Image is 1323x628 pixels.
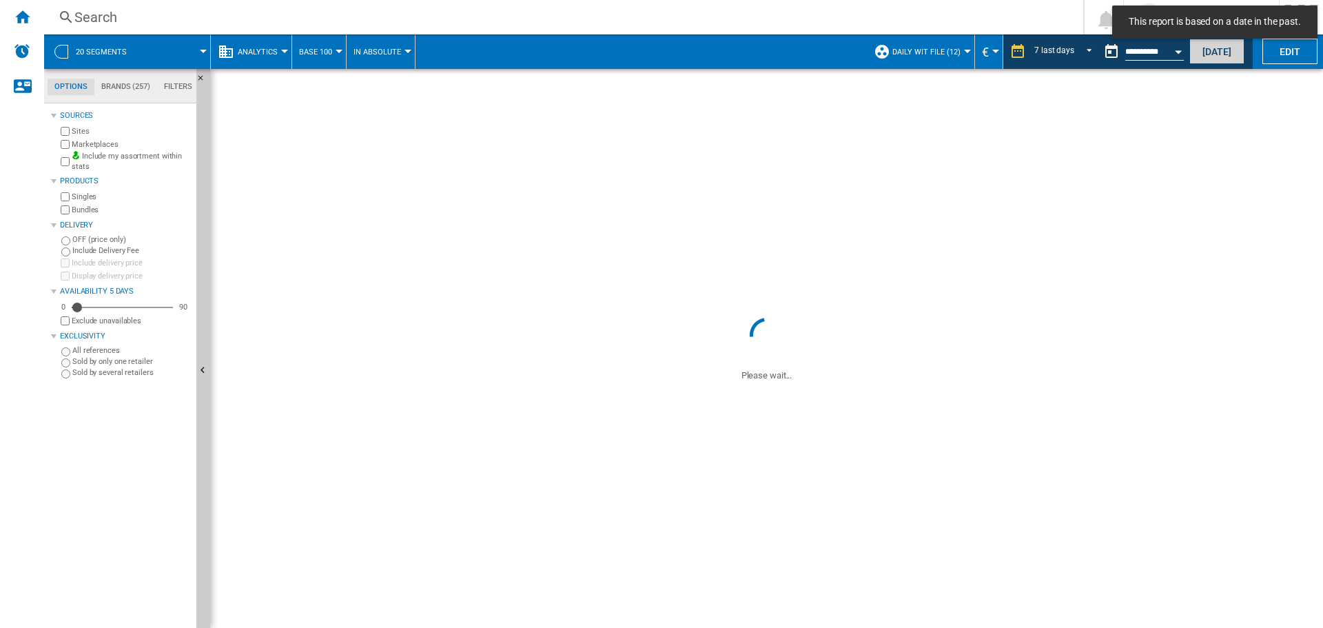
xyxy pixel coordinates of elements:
[741,370,792,381] ng-transclude: Please wait...
[892,34,967,69] button: Daily WIT file (12)
[61,316,70,325] input: Display delivery price
[76,34,141,69] button: 20 segments
[72,367,191,378] label: Sold by several retailers
[299,48,332,57] span: Base 100
[76,48,127,57] span: 20 segments
[94,79,157,95] md-tab-item: Brands (257)
[975,34,1003,69] md-menu: Currency
[72,345,191,356] label: All references
[60,331,191,342] div: Exclusivity
[61,259,70,267] input: Include delivery price
[892,48,961,57] span: Daily WIT file (12)
[72,316,191,326] label: Exclude unavailables
[61,347,70,356] input: All references
[238,34,285,69] button: Analytics
[1098,34,1187,69] div: This report is based on a date in the past.
[60,286,191,297] div: Availability 5 Days
[196,69,213,94] button: Hide
[72,151,80,159] img: mysite-bg-18x18.png
[61,236,70,245] input: OFF (price only)
[157,79,199,95] md-tab-item: Filters
[72,271,191,281] label: Display delivery price
[1262,39,1317,64] button: Edit
[176,302,191,312] div: 90
[48,79,94,95] md-tab-item: Options
[14,43,30,59] img: alerts-logo.svg
[60,220,191,231] div: Delivery
[982,34,996,69] button: €
[982,45,989,59] span: €
[72,151,191,172] label: Include my assortment within stats
[61,358,70,367] input: Sold by only one retailer
[299,34,339,69] button: Base 100
[353,48,401,57] span: In Absolute
[61,369,70,378] input: Sold by several retailers
[74,8,1047,27] div: Search
[1033,41,1098,63] md-select: REPORTS.WIZARD.STEPS.REPORT.STEPS.REPORT_OPTIONS.PERIOD: 7 last days
[51,34,203,69] div: 20 segments
[72,205,191,215] label: Bundles
[1166,37,1191,62] button: Open calendar
[874,34,967,69] div: Daily WIT file (12)
[1098,38,1125,65] button: md-calendar
[72,245,191,256] label: Include Delivery Fee
[1189,39,1244,64] button: [DATE]
[61,205,70,214] input: Bundles
[353,34,408,69] button: In Absolute
[60,176,191,187] div: Products
[58,302,69,312] div: 0
[72,234,191,245] label: OFF (price only)
[61,247,70,256] input: Include Delivery Fee
[72,139,191,150] label: Marketplaces
[1034,45,1074,55] div: 7 last days
[60,110,191,121] div: Sources
[61,272,70,281] input: Display delivery price
[72,301,173,314] md-slider: Availability
[61,127,70,136] input: Sites
[72,356,191,367] label: Sold by only one retailer
[72,192,191,202] label: Singles
[61,192,70,201] input: Singles
[1125,15,1305,29] span: This report is based on a date in the past.
[72,126,191,136] label: Sites
[238,48,278,57] span: Analytics
[61,153,70,170] input: Include my assortment within stats
[218,34,285,69] div: Analytics
[61,140,70,149] input: Marketplaces
[72,258,191,268] label: Include delivery price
